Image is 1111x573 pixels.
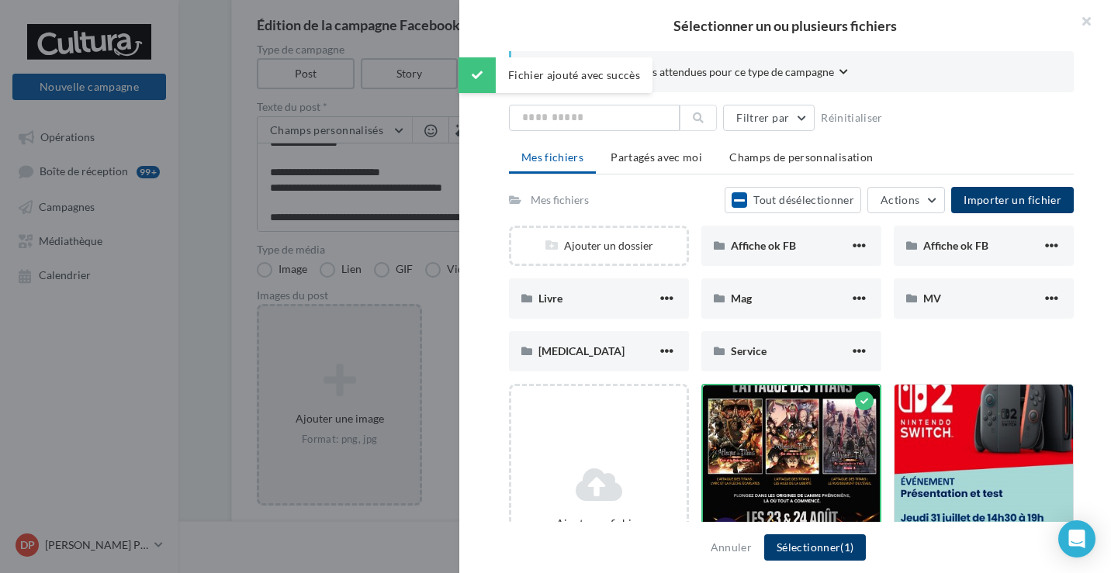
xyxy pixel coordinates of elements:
[840,540,853,554] span: (1)
[538,292,562,305] span: Livre
[923,239,988,252] span: Affiche ok FB
[923,292,941,305] span: MV
[459,57,652,93] div: Fichier ajouté avec succès
[731,239,796,252] span: Affiche ok FB
[1058,520,1095,557] div: Open Intercom Messenger
[517,516,680,531] div: Ajouter un fichier
[815,109,889,127] button: Réinitialiser
[867,187,945,213] button: Actions
[521,150,583,164] span: Mes fichiers
[511,238,687,254] div: Ajouter un dossier
[951,187,1074,213] button: Importer un fichier
[704,538,758,557] button: Annuler
[536,64,834,80] span: Consulter les contraintes attendues pour ce type de campagne
[723,105,815,131] button: Filtrer par
[484,19,1086,33] h2: Sélectionner un ou plusieurs fichiers
[729,150,873,164] span: Champs de personnalisation
[531,192,589,208] div: Mes fichiers
[881,193,919,206] span: Actions
[764,534,866,561] button: Sélectionner(1)
[611,150,702,164] span: Partagés avec moi
[536,64,848,83] button: Consulter les contraintes attendues pour ce type de campagne
[725,187,861,213] button: Tout désélectionner
[731,292,752,305] span: Mag
[538,344,625,357] span: [MEDICAL_DATA]
[964,193,1061,206] span: Importer un fichier
[731,344,767,357] span: Service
